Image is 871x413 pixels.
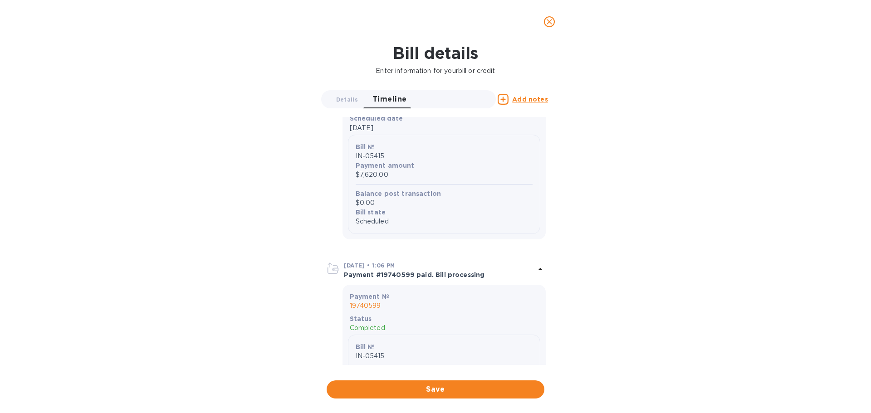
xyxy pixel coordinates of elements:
[372,93,407,106] span: Timeline
[326,256,546,285] div: [DATE] • 1:06 PMPayment #19740599 paid. Bill processing
[344,270,535,279] p: Payment #19740599 paid. Bill processing
[356,151,533,161] p: IN-05415
[350,293,389,300] b: Payment №
[336,95,358,104] span: Details
[350,115,403,122] b: Scheduled date
[538,11,560,33] button: close
[356,343,375,350] b: Bill №
[350,323,538,333] p: Completed
[344,262,395,269] b: [DATE] • 1:06 PM
[7,44,864,63] h1: Bill details
[356,190,441,197] b: Balance post transaction
[356,198,533,208] p: $0.00
[327,380,544,398] button: Save
[356,217,533,226] p: Scheduled
[7,66,864,76] p: Enter information for your bill or credit
[356,143,375,151] b: Bill №
[334,384,537,395] span: Save
[356,170,533,180] p: $7,620.00
[356,162,415,169] b: Payment amount
[350,123,538,133] p: [DATE]
[350,301,538,311] p: 19740599
[512,96,548,103] u: Add notes
[356,351,533,361] p: IN-05415
[356,209,386,216] b: Bill state
[350,315,372,322] b: Status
